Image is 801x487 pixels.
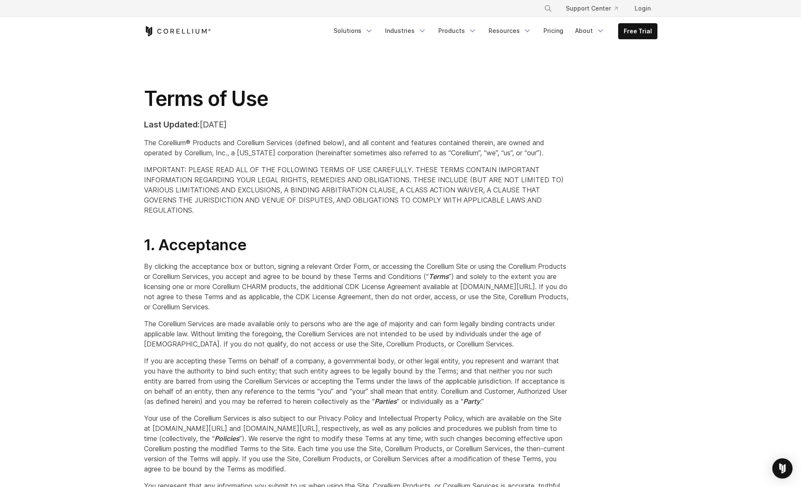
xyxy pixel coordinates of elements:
[429,272,449,281] em: Terms
[144,86,569,111] h1: Terms of Use
[433,23,482,38] a: Products
[380,23,432,38] a: Industries
[628,1,657,16] a: Login
[144,165,564,214] span: IMPORTANT: PLEASE READ ALL OF THE FOLLOWING TERMS OF USE CAREFULLY. THESE TERMS CONTAIN IMPORTANT...
[329,23,657,39] div: Navigation Menu
[144,262,568,311] span: By clicking the acceptance box or button, signing a relevant Order Form, or accessing the Corelli...
[772,458,793,479] div: Open Intercom Messenger
[329,23,378,38] a: Solutions
[144,235,247,254] span: 1. Acceptance
[463,397,480,406] em: Party
[144,138,544,157] span: The Corellium® Products and Corellium Services (defined below), and all content and features cont...
[144,26,211,36] a: Corellium Home
[483,23,537,38] a: Resources
[538,23,568,38] a: Pricing
[559,1,625,16] a: Support Center
[570,23,610,38] a: About
[144,119,200,130] strong: Last Updated:
[144,414,565,473] span: Your use of the Corellium Services is also subject to our Privacy Policy and Intellectual Propert...
[619,24,657,39] a: Free Trial
[144,357,567,406] span: If you are accepting these Terms on behalf of a company, a governmental body, or other legal enti...
[215,434,239,443] em: Policies
[540,1,556,16] button: Search
[144,118,569,131] p: [DATE]
[144,319,555,348] span: The Corellium Services are made available only to persons who are the age of majority and can for...
[375,397,397,406] em: Parties
[534,1,657,16] div: Navigation Menu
